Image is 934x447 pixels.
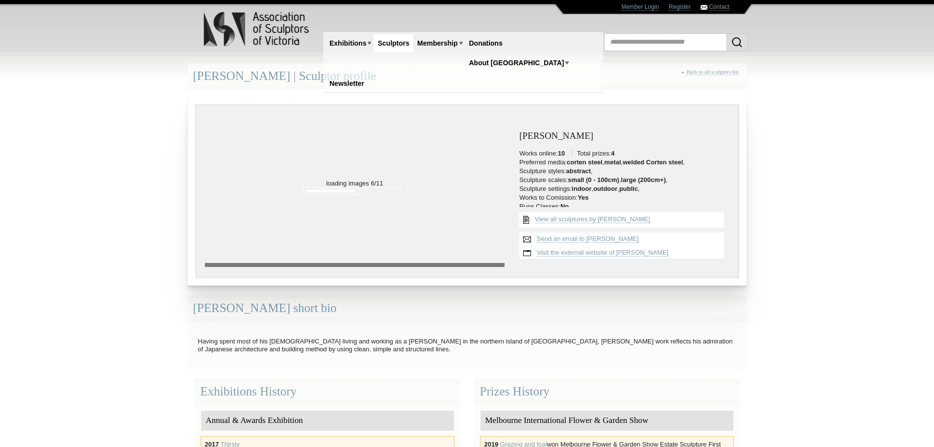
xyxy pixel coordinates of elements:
img: Send an email to Matt Hill [519,233,535,246]
a: Sculptors [374,34,413,53]
img: Visit website [519,246,535,260]
div: Melbourne International Flower & Garden Show [480,411,733,431]
img: logo.png [203,10,311,49]
a: Newsletter [326,75,368,93]
strong: No [560,203,569,210]
strong: metal [605,158,621,166]
a: Register [669,3,691,11]
strong: public [619,185,638,192]
p: Having spent most of his [DEMOGRAPHIC_DATA] living and working as a [PERSON_NAME] in the northern... [193,327,741,364]
strong: small (0 - 100cm) [568,176,619,184]
a: About [GEOGRAPHIC_DATA] [465,54,568,72]
div: [PERSON_NAME] short bio [188,295,747,321]
li: Works online: Total prizes: [519,150,729,158]
strong: outdoor [593,185,617,192]
a: Send an email to [PERSON_NAME] [537,235,639,243]
a: Back to all sculptors list [686,69,738,75]
img: View all {sculptor_name} sculptures list [519,212,533,228]
a: View all sculptures by [PERSON_NAME] [535,215,650,223]
img: Search [731,36,743,48]
strong: welded Corten steel [623,158,683,166]
a: Exhibitions [326,34,370,53]
li: Works to Comission: [519,194,729,202]
strong: Yes [578,194,588,201]
strong: 10 [558,150,565,157]
strong: abstract [566,167,591,175]
div: [PERSON_NAME] | Sculptor profile [188,63,747,89]
li: Sculpture scales: , , [519,176,729,184]
li: Preferred media: , , , [519,158,729,166]
strong: 4 [611,150,614,157]
div: Exhibitions History [195,379,460,405]
strong: large (200cm+) [621,176,666,184]
h3: [PERSON_NAME] [519,131,729,141]
div: Annual & Awards Exhibition [201,411,454,431]
div: Prizes History [475,379,739,405]
li: Runs Classes: [519,203,729,210]
li: Sculpture settings: , , , [519,185,729,193]
a: Member Login [621,3,659,11]
p: loading images 6/11 [205,114,505,187]
a: Membership [413,34,461,53]
strong: corten steel [567,158,603,166]
a: Visit the external website of [PERSON_NAME] [537,249,669,257]
li: Sculpture styles: , [519,167,729,175]
a: Donations [465,34,506,53]
a: Contact [709,3,729,11]
strong: indoor [572,185,591,192]
div: « [682,69,741,86]
img: Contact ASV [701,5,707,10]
